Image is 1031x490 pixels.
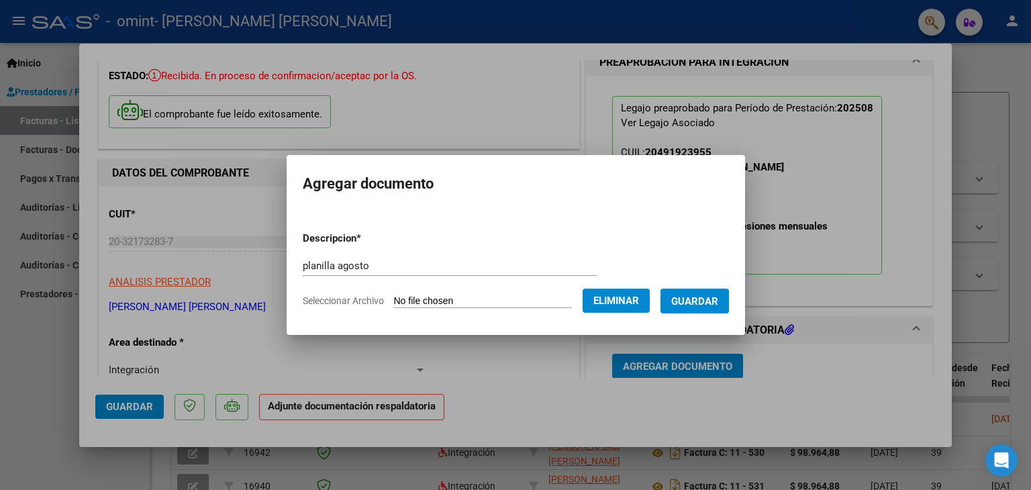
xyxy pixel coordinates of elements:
span: Eliminar [593,295,639,307]
p: Descripcion [303,231,431,246]
span: Seleccionar Archivo [303,295,384,306]
span: Guardar [671,295,718,307]
div: Open Intercom Messenger [985,444,1018,477]
button: Guardar [660,289,729,313]
h2: Agregar documento [303,171,729,197]
button: Eliminar [583,289,650,313]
